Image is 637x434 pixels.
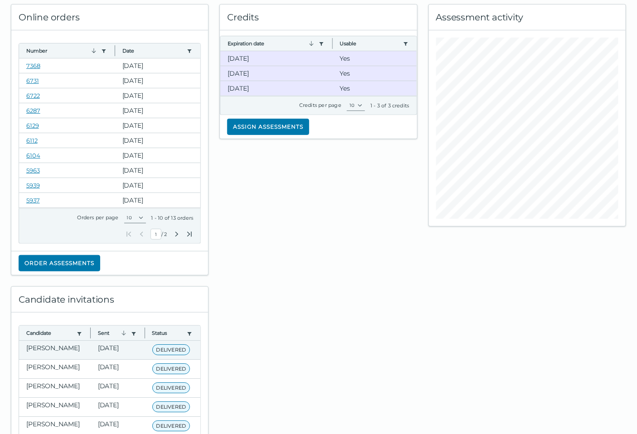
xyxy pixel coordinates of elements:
clr-dg-cell: [DATE] [115,58,201,73]
a: 6112 [26,137,38,144]
div: Assessment activity [429,5,626,30]
clr-dg-cell: Yes [333,51,417,66]
clr-dg-cell: [DATE] [115,73,201,88]
clr-dg-cell: [DATE] [220,51,332,66]
label: Credits per page [299,102,341,108]
button: Last Page [186,231,193,238]
button: Number [26,47,97,54]
a: 5937 [26,197,40,204]
label: Orders per page [78,214,119,221]
span: DELIVERED [152,382,190,393]
clr-dg-cell: [DATE] [220,66,332,81]
span: Total Pages [163,231,168,238]
clr-dg-cell: [DATE] [115,193,201,207]
button: Column resize handle [330,34,336,53]
button: Expiration date [228,40,315,47]
button: First Page [125,231,132,238]
button: Order assessments [19,255,100,271]
clr-dg-cell: [DATE] [91,398,145,416]
clr-dg-cell: [DATE] [115,163,201,178]
clr-dg-cell: [DATE] [115,103,201,118]
clr-dg-cell: [DATE] [91,379,145,397]
span: DELIVERED [152,344,190,355]
a: 6731 [26,77,39,84]
clr-dg-cell: [DATE] [220,81,332,96]
div: / [125,229,193,240]
clr-dg-cell: [DATE] [115,133,201,148]
div: 1 - 3 of 3 credits [370,102,409,109]
div: 1 - 10 of 13 orders [151,214,194,222]
button: Status [152,329,184,337]
clr-dg-cell: [PERSON_NAME] [19,341,91,359]
clr-dg-cell: [DATE] [115,148,201,163]
clr-dg-cell: [DATE] [91,341,145,359]
clr-dg-cell: [DATE] [91,360,145,378]
a: 7368 [26,62,40,69]
button: Assign assessments [227,119,309,135]
clr-dg-cell: [PERSON_NAME] [19,379,91,397]
div: Credits [220,5,417,30]
a: 6287 [26,107,40,114]
span: DELIVERED [152,363,190,374]
clr-dg-cell: [PERSON_NAME] [19,398,91,416]
span: DELIVERED [152,401,190,412]
a: 6722 [26,92,40,99]
clr-dg-cell: Yes [333,81,417,96]
clr-dg-cell: [DATE] [115,118,201,133]
button: Sent [98,329,127,337]
input: Current Page [151,229,161,240]
button: Usable [340,40,399,47]
a: 6129 [26,122,39,129]
button: Date [122,47,184,54]
div: Online orders [11,5,208,30]
a: 5939 [26,182,40,189]
button: Column resize handle [88,323,93,342]
a: 5963 [26,167,40,174]
button: Previous Page [138,231,145,238]
clr-dg-cell: [DATE] [115,88,201,103]
button: Candidate [26,329,73,337]
button: Column resize handle [112,41,118,60]
button: Next Page [173,231,180,238]
clr-dg-cell: Yes [333,66,417,81]
clr-dg-cell: [PERSON_NAME] [19,360,91,378]
span: DELIVERED [152,420,190,431]
clr-dg-cell: [DATE] [115,178,201,193]
button: Column resize handle [142,323,148,342]
a: 6104 [26,152,40,159]
div: Candidate invitations [11,287,208,313]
